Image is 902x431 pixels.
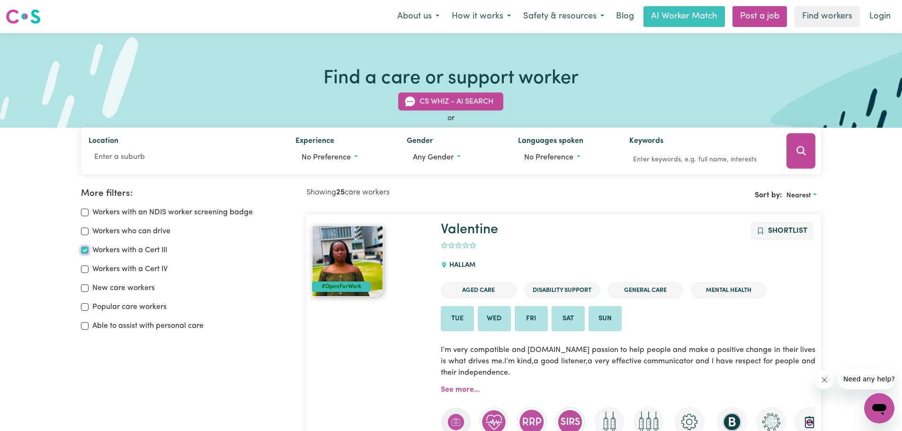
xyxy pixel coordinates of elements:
[524,154,573,161] span: No preference
[302,154,351,161] span: No preference
[441,339,815,384] p: I’m very compatible and [DOMAIN_NAME] passion to help people and make a positive change in their ...
[295,135,334,149] label: Experience
[92,320,204,332] label: Able to assist with personal care
[864,6,896,27] a: Login
[441,306,474,332] li: Available on Tue
[643,6,725,27] a: AI Worker Match
[81,113,822,124] div: or
[446,7,517,26] button: How it works
[691,282,767,299] li: Mental Health
[629,135,663,149] label: Keywords
[732,6,787,27] a: Post a job
[786,133,815,169] button: Search
[391,7,446,26] button: About us
[755,192,782,199] span: Sort by:
[312,226,429,297] a: Valentine#OpenForWork
[864,393,894,423] iframe: Button to launch messaging window
[524,282,600,299] li: Disability Support
[92,207,253,218] label: Workers with an NDIS worker screening badge
[838,369,894,389] iframe: Message from company
[6,6,41,27] a: Careseekers logo
[782,188,821,203] button: Sort search results
[629,152,773,167] input: Enter keywords, e.g. full name, interests
[607,282,683,299] li: General Care
[398,93,503,111] button: CS Whiz - AI Search
[441,282,517,299] li: Aged Care
[92,226,170,237] label: Workers who can drive
[92,245,167,256] label: Workers with a Cert III
[441,223,498,237] a: Valentine
[89,149,281,166] input: Enter a suburb
[795,6,860,27] a: Find workers
[312,281,371,292] div: #OpenForWork
[786,192,811,199] span: Nearest
[306,188,564,197] h2: Showing care workers
[515,306,548,332] li: Available on Fri
[589,306,622,332] li: Available on Sun
[407,135,433,149] label: Gender
[518,135,583,149] label: Languages spoken
[336,189,345,196] b: 25
[312,226,383,297] img: View Valentine's profile
[6,7,57,14] span: Need any help?
[441,253,481,278] div: HALLAM
[517,7,610,26] button: Safety & resources
[815,370,834,389] iframe: Close message
[610,6,640,27] a: Blog
[750,222,813,240] button: Add to shortlist
[92,301,167,313] label: Popular care workers
[518,149,614,167] button: Worker language preferences
[407,149,503,167] button: Worker gender preference
[323,67,579,90] h1: Find a care or support worker
[92,264,168,275] label: Workers with a Cert IV
[92,282,155,294] label: New care workers
[441,386,480,394] a: See more...
[6,8,41,25] img: Careseekers logo
[441,240,476,251] div: add rating by typing an integer from 0 to 5 or pressing arrow keys
[552,306,585,332] li: Available on Sat
[768,227,807,235] span: Shortlist
[81,188,295,199] h2: More filters:
[413,154,454,161] span: Any gender
[89,135,118,149] label: Location
[478,306,511,332] li: Available on Wed
[295,149,392,167] button: Worker experience options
